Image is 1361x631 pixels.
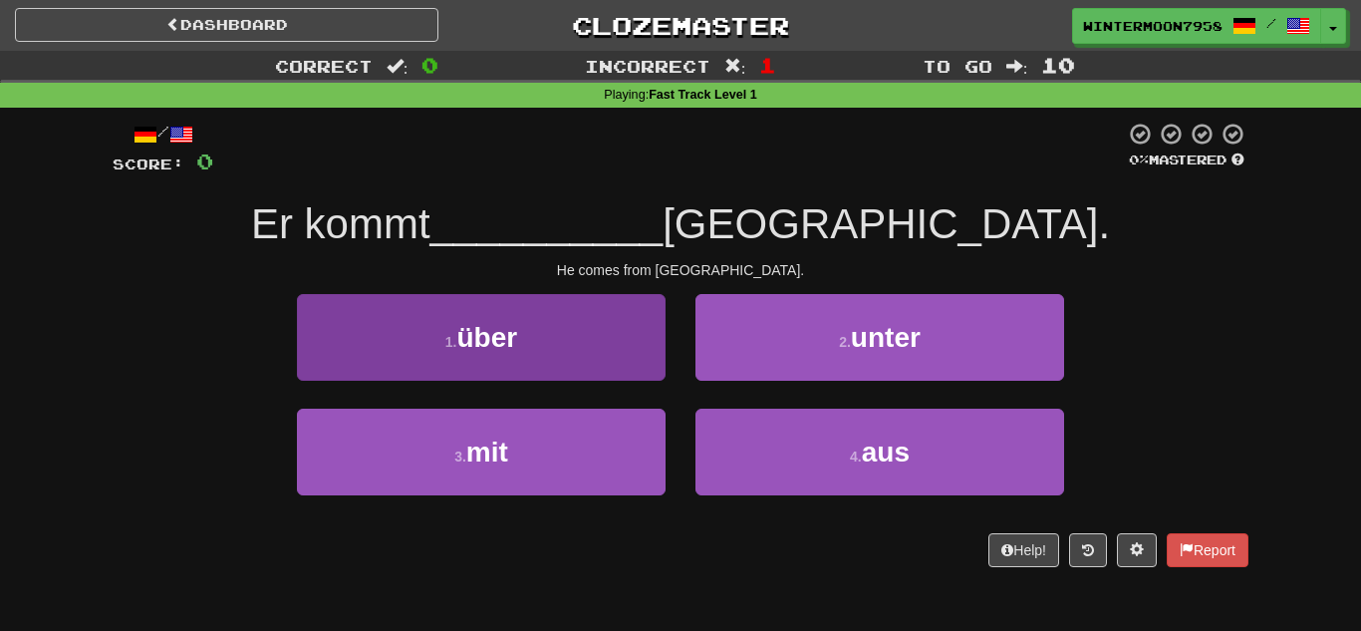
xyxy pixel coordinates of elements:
span: unter [851,322,921,353]
a: WinterMoon7958 / [1072,8,1321,44]
div: / [113,122,213,147]
span: über [457,322,518,353]
span: 0 [196,149,213,173]
span: To go [923,56,992,76]
span: 10 [1041,53,1075,77]
button: 4.aus [695,409,1064,495]
span: [GEOGRAPHIC_DATA]. [663,200,1110,247]
span: aus [862,437,910,468]
span: 1 [759,53,776,77]
span: WinterMoon7958 [1083,17,1223,35]
span: Score: [113,156,184,172]
small: 3 . [454,449,466,465]
span: : [387,58,408,75]
span: 0 % [1129,152,1149,167]
span: 0 [421,53,438,77]
a: Clozemaster [468,8,892,43]
div: Mastered [1125,152,1248,169]
span: __________ [430,200,664,247]
span: Correct [275,56,373,76]
span: Incorrect [585,56,710,76]
button: 2.unter [695,294,1064,381]
small: 2 . [839,334,851,350]
span: mit [466,437,508,468]
button: Round history (alt+y) [1069,533,1107,567]
strong: Fast Track Level 1 [649,88,757,102]
span: / [1266,16,1276,30]
span: : [724,58,746,75]
button: Help! [988,533,1059,567]
span: : [1006,58,1028,75]
span: Er kommt [251,200,430,247]
button: Report [1167,533,1248,567]
button: 1.über [297,294,666,381]
small: 4 . [850,449,862,465]
a: Dashboard [15,8,438,42]
small: 1 . [445,334,457,350]
div: He comes from [GEOGRAPHIC_DATA]. [113,260,1248,280]
button: 3.mit [297,409,666,495]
